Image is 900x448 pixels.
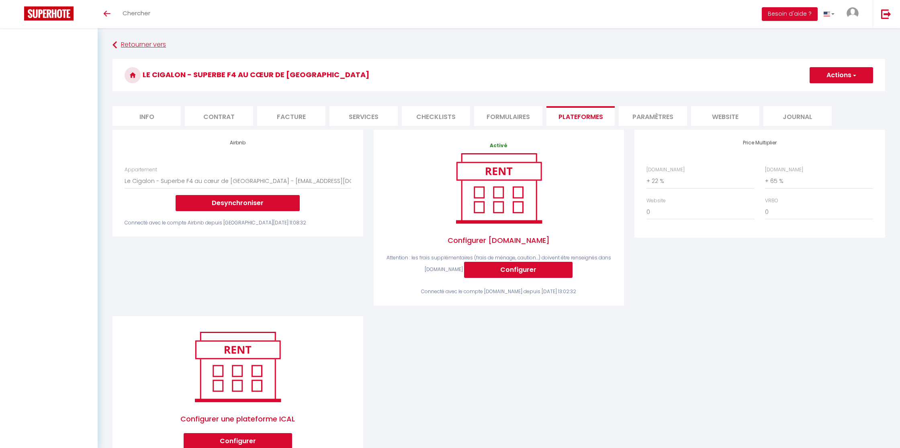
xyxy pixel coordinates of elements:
[765,166,803,174] label: [DOMAIN_NAME]
[387,254,611,273] span: Attention : les frais supplémentaires (frais de ménage, caution...) doivent être renseignés dans ...
[464,262,573,278] button: Configurer
[125,405,351,433] span: Configurer une plateforme ICAL
[881,9,891,19] img: logout
[762,7,818,21] button: Besoin d'aide ?
[765,197,778,205] label: VRBO
[125,140,351,146] h4: Airbnb
[386,142,612,150] p: Activé
[646,140,873,146] h4: Price Multiplier
[402,106,470,126] li: Checklists
[112,59,885,91] h3: Le Cigalon - Superbe F4 au cœur de [GEOGRAPHIC_DATA]
[448,150,550,227] img: rent.png
[474,106,542,126] li: Formulaires
[257,106,325,126] li: Facture
[847,7,859,19] img: ...
[123,9,150,17] span: Chercher
[646,197,666,205] label: Website
[619,106,687,126] li: Paramètres
[386,227,612,254] span: Configurer [DOMAIN_NAME]
[810,67,873,83] button: Actions
[185,106,253,126] li: Contrat
[646,166,685,174] label: [DOMAIN_NAME]
[186,328,289,405] img: rent.png
[112,106,181,126] li: Info
[691,106,759,126] li: website
[176,195,300,211] button: Desynchroniser
[125,219,351,227] div: Connecté avec le compte Airbnb depuis [GEOGRAPHIC_DATA][DATE] 11:08:32
[24,6,74,21] img: Super Booking
[112,38,885,52] a: Retourner vers
[386,288,612,296] div: Connecté avec le compte [DOMAIN_NAME] depuis [DATE] 13:02:32
[546,106,615,126] li: Plateformes
[125,166,157,174] label: Appartement
[329,106,398,126] li: Services
[763,106,832,126] li: Journal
